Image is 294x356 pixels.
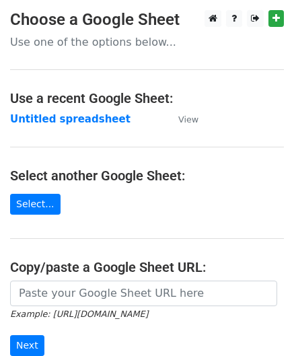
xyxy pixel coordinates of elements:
h4: Use a recent Google Sheet: [10,90,284,106]
a: Untitled spreadsheet [10,113,131,125]
input: Next [10,335,44,356]
a: View [165,113,198,125]
input: Paste your Google Sheet URL here [10,281,277,306]
a: Select... [10,194,61,215]
h4: Select another Google Sheet: [10,168,284,184]
small: Example: [URL][DOMAIN_NAME] [10,309,148,319]
h3: Choose a Google Sheet [10,10,284,30]
small: View [178,114,198,124]
h4: Copy/paste a Google Sheet URL: [10,259,284,275]
p: Use one of the options below... [10,35,284,49]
